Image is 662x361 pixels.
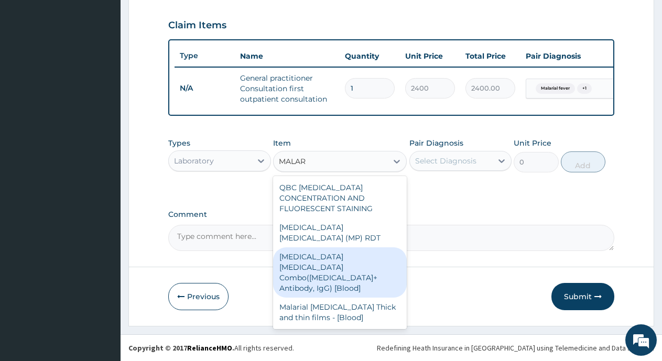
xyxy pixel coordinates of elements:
label: Pair Diagnosis [409,138,463,148]
td: N/A [175,79,235,98]
div: Redefining Heath Insurance in [GEOGRAPHIC_DATA] using Telemedicine and Data Science! [377,343,654,353]
img: d_794563401_company_1708531726252_794563401 [19,52,42,79]
a: RelianceHMO [187,343,232,353]
label: Types [168,139,190,148]
span: Malarial fever [536,83,575,94]
button: Previous [168,283,229,310]
div: Select Diagnosis [415,156,476,166]
th: Type [175,46,235,65]
th: Pair Diagnosis [520,46,636,67]
th: Unit Price [400,46,460,67]
footer: All rights reserved. [121,334,662,361]
div: [MEDICAL_DATA] [MEDICAL_DATA] Combo([MEDICAL_DATA]+ Antibody, IgG) [Blood] [273,247,407,298]
label: Unit Price [514,138,551,148]
div: Chat with us now [55,59,176,72]
span: + 1 [577,83,592,94]
th: Name [235,46,340,67]
th: Total Price [460,46,520,67]
textarea: Type your message and hit 'Enter' [5,246,200,282]
button: Submit [551,283,614,310]
strong: Copyright © 2017 . [128,343,234,353]
div: QBC [MEDICAL_DATA] CONCENTRATION AND FLUORESCENT STAINING [273,178,407,218]
button: Add [561,151,605,172]
label: Comment [168,210,614,219]
h3: Claim Items [168,20,226,31]
td: General practitioner Consultation first outpatient consultation [235,68,340,110]
div: Minimize live chat window [172,5,197,30]
div: Laboratory [174,156,214,166]
label: Item [273,138,291,148]
th: Quantity [340,46,400,67]
span: We're online! [61,112,145,217]
div: [MEDICAL_DATA] [MEDICAL_DATA] (MP) RDT [273,218,407,247]
div: Malarial [MEDICAL_DATA] Thick and thin films - [Blood] [273,298,407,327]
